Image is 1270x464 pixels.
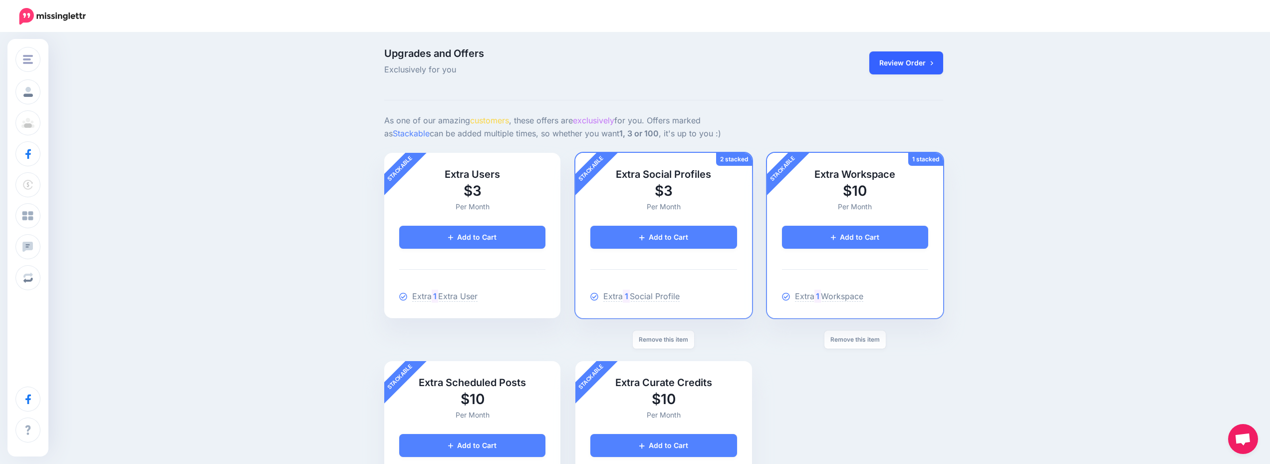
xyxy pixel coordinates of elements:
[399,226,545,249] a: Add to Cart
[603,291,679,302] span: Extra Social Profile
[795,291,863,302] span: Extra Workspace
[590,226,737,249] a: Add to Cart
[755,141,810,196] div: Stackable
[23,55,33,64] img: menu.png
[908,153,943,166] span: 1 stacked
[384,114,752,140] p: As one of our amazing , these offers are for you. Offers marked as can be added multiple times, s...
[619,128,659,138] b: 1, 3 or 100
[633,331,694,349] a: Remove this item
[869,51,943,74] a: Review Order
[824,331,886,349] a: Remove this item
[432,290,438,303] mark: 1
[393,128,430,138] span: Stackable
[564,141,619,196] div: Stackable
[782,168,928,181] h3: Extra Workspace
[399,390,545,409] h2: $10
[716,153,752,166] span: 2 stacked
[373,141,428,196] div: Stackable
[412,291,478,302] span: Extra Extra User
[782,181,928,200] h2: $10
[564,350,619,405] div: Stackable
[590,181,737,200] h2: $3
[384,48,752,58] span: Upgrades and Offers
[590,376,737,390] h3: Extra Curate Credits
[470,115,509,125] span: customers
[647,411,681,419] span: Per Month
[1228,424,1258,454] div: Chat abierto
[782,226,928,249] a: Add to Cart
[573,115,614,125] span: exclusively
[456,411,490,419] span: Per Month
[384,63,752,76] span: Exclusively for you
[590,434,737,457] a: Add to Cart
[647,202,681,211] span: Per Month
[373,350,428,405] div: Stackable
[456,202,490,211] span: Per Month
[399,434,545,457] a: Add to Cart
[623,290,629,303] mark: 1
[590,168,737,181] h3: Extra Social Profiles
[399,181,545,200] h2: $3
[399,376,545,390] h3: Extra Scheduled Posts
[814,290,821,303] mark: 1
[399,168,545,181] h3: Extra Users
[838,202,872,211] span: Per Month
[590,390,737,409] h2: $10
